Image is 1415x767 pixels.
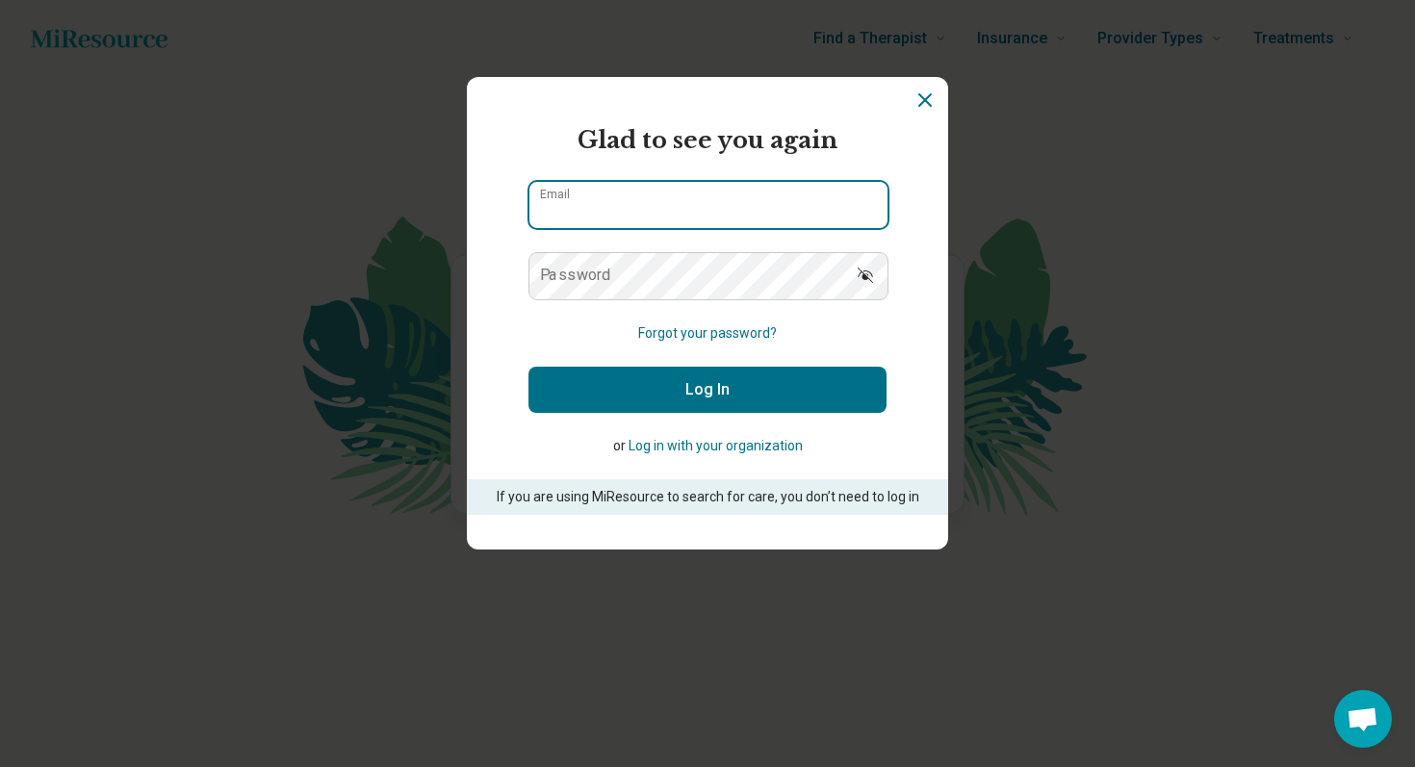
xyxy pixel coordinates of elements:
label: Email [540,189,570,200]
h2: Glad to see you again [528,123,887,158]
p: If you are using MiResource to search for care, you don’t need to log in [494,487,921,507]
label: Password [540,268,611,283]
p: or [528,436,887,456]
button: Dismiss [913,89,937,112]
button: Forgot your password? [638,323,777,344]
section: Login Dialog [467,77,948,550]
button: Show password [844,252,887,298]
button: Log In [528,367,887,413]
button: Log in with your organization [629,436,803,456]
